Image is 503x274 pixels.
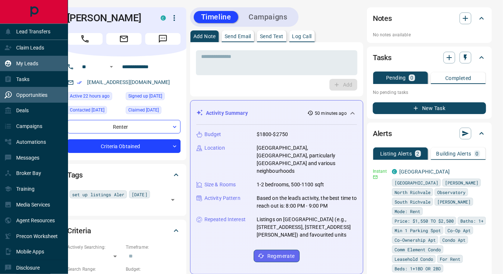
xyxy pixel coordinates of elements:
p: Location [204,144,225,152]
div: Criteria Obtained [67,139,181,153]
p: Instant [373,168,388,175]
span: Beds: 1+1BD OR 2BD [395,265,441,272]
span: Claimed [DATE] [128,106,159,114]
div: Tue Oct 14 2025 [67,92,122,102]
span: Observatory [437,189,465,196]
div: Activity Summary50 minutes ago [196,106,357,120]
p: 0 [476,151,479,156]
div: Renter [67,120,181,134]
div: Wed Sep 03 2025 [126,92,181,102]
button: Open [107,62,116,71]
p: Actively Searching: [67,244,122,251]
p: Listings on [GEOGRAPHIC_DATA] (e.g., [STREET_ADDRESS], [STREET_ADDRESS][PERSON_NAME]) and favouri... [257,216,357,239]
div: Tags [67,166,181,184]
p: Log Call [292,34,312,39]
p: Search Range: [67,266,122,273]
p: Activity Pattern [204,194,240,202]
div: Fri Oct 10 2025 [67,106,122,116]
div: Thu Sep 04 2025 [126,106,181,116]
p: No notes available [373,32,486,38]
span: Min 1 Parking Spot [395,227,441,234]
span: Email [106,33,142,45]
div: condos.ca [392,169,397,174]
p: 2 [417,151,420,156]
a: [GEOGRAPHIC_DATA] [399,169,450,175]
span: Signed up [DATE] [128,92,162,100]
p: Activity Summary [206,109,248,117]
span: Baths: 1+ [460,217,484,224]
p: Size & Rooms [204,181,236,189]
p: Pending [386,75,406,80]
span: Message [145,33,181,45]
p: Repeated Interest [204,216,246,223]
span: North Richvale [395,189,431,196]
span: Condo Apt [442,236,465,244]
span: Contacted [DATE] [70,106,104,114]
div: Notes [373,10,486,27]
span: Active 22 hours ago [70,92,110,100]
p: Timeframe: [126,244,181,251]
button: Campaigns [241,11,295,23]
button: Open [168,195,178,205]
p: Completed [445,76,471,81]
div: Tasks [373,49,486,66]
p: 0 [410,75,413,80]
div: Criteria [67,222,181,240]
button: Timeline [194,11,239,23]
span: Mode: Rent [395,208,420,215]
h2: Alerts [373,128,392,139]
h2: Tags [67,169,83,181]
div: condos.ca [161,15,166,21]
p: Send Email [225,34,251,39]
span: [GEOGRAPHIC_DATA] [395,179,438,186]
button: Regenerate [254,250,300,262]
h1: [PERSON_NAME] [67,12,150,24]
span: [PERSON_NAME] [445,179,478,186]
p: [GEOGRAPHIC_DATA], [GEOGRAPHIC_DATA], particularly [GEOGRAPHIC_DATA] and various neighbourhoods [257,144,357,175]
p: 50 minutes ago [315,110,347,117]
svg: Email Verified [77,80,82,85]
span: set up listings Aler [72,191,124,198]
p: Building Alerts [436,151,471,156]
p: Send Text [260,34,283,39]
h2: Notes [373,12,392,24]
span: Call [67,33,103,45]
span: [PERSON_NAME] [437,198,471,205]
h2: Tasks [373,52,392,63]
span: South Richvale [395,198,431,205]
span: [DATE] [132,191,147,198]
p: No pending tasks [373,87,486,98]
p: Based on the lead's activity, the best time to reach out is: 8:00 PM - 9:00 PM [257,194,357,210]
span: Comm Element Condo [395,246,441,253]
a: [EMAIL_ADDRESS][DOMAIN_NAME] [87,79,170,85]
button: New Task [373,102,486,114]
p: $1800-$2750 [257,131,288,138]
p: 1-2 bedrooms, 500-1100 sqft [257,181,324,189]
p: Budget: [126,266,181,273]
svg: Email [373,175,378,180]
span: Co-Op Apt [447,227,471,234]
span: Price: $1,550 TO $2,500 [395,217,454,224]
p: Add Note [193,34,216,39]
p: Listing Alerts [380,151,412,156]
span: For Rent [440,255,460,263]
h2: Criteria [67,225,91,237]
div: Alerts [373,125,486,142]
p: Budget [204,131,221,138]
span: Co-Ownership Apt [395,236,436,244]
span: Leasehold Condo [395,255,433,263]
